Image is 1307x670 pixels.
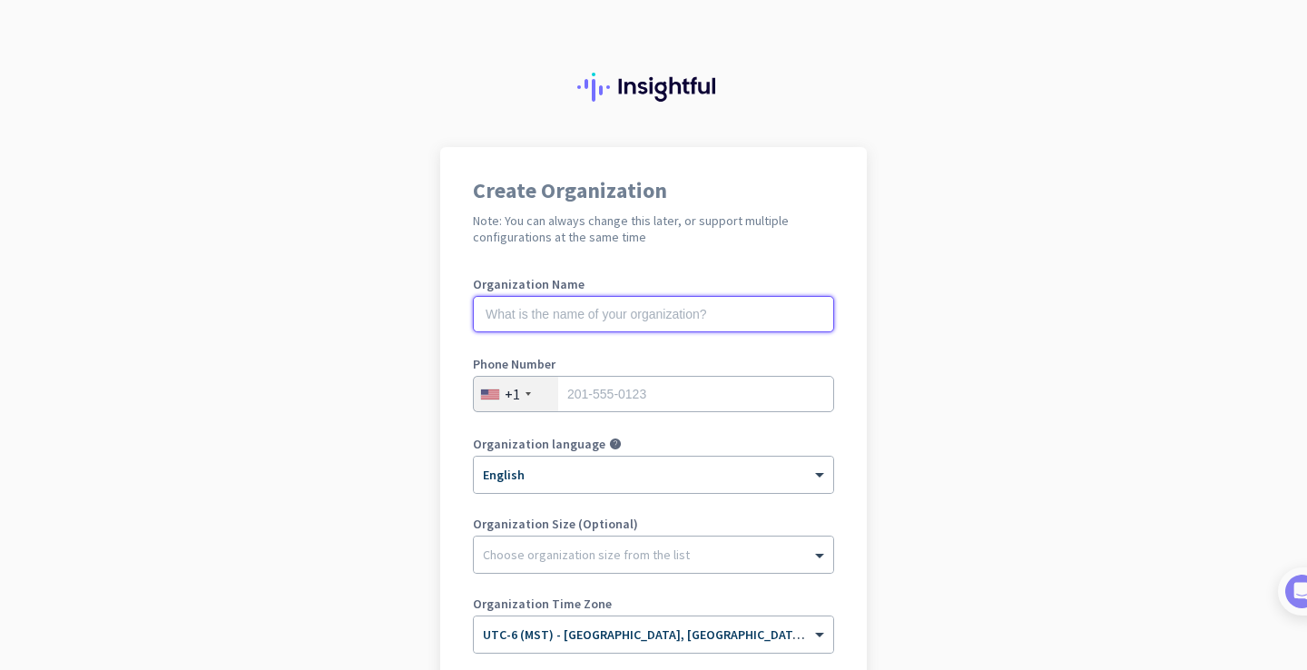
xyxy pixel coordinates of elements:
label: Organization Time Zone [473,597,834,610]
label: Phone Number [473,358,834,370]
h2: Note: You can always change this later, or support multiple configurations at the same time [473,212,834,245]
div: +1 [505,385,520,403]
h1: Create Organization [473,180,834,202]
label: Organization Size (Optional) [473,517,834,530]
input: What is the name of your organization? [473,296,834,332]
label: Organization Name [473,278,834,291]
i: help [609,438,622,450]
label: Organization language [473,438,605,450]
img: Insightful [577,73,730,102]
input: 201-555-0123 [473,376,834,412]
